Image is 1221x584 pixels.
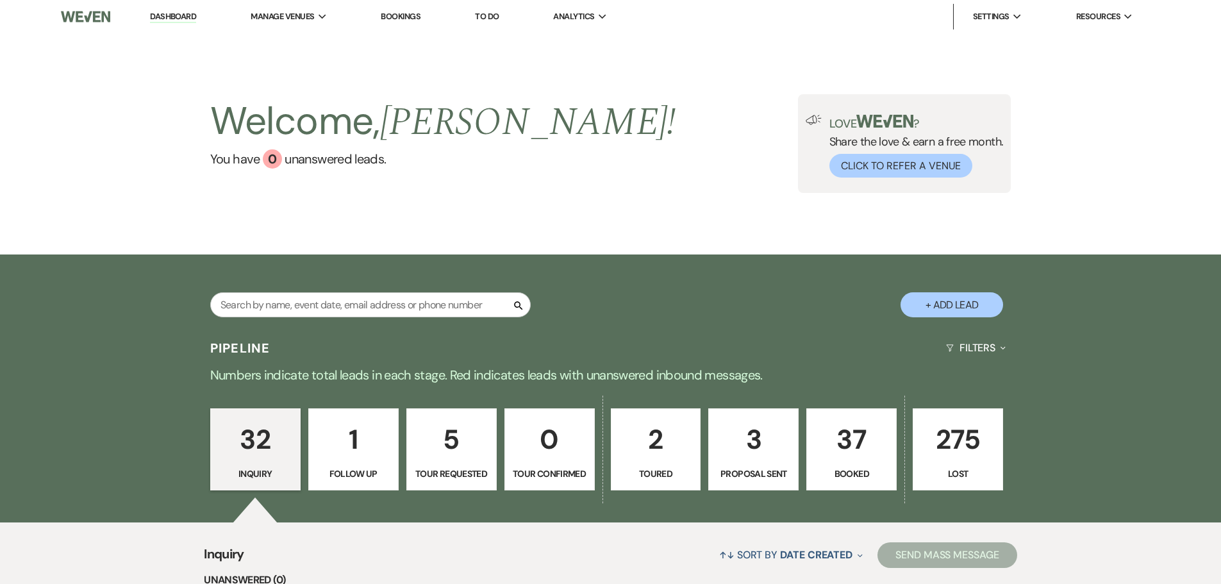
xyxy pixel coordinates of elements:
[856,115,913,128] img: weven-logo-green.svg
[806,115,822,125] img: loud-speaker-illustration.svg
[901,292,1003,317] button: + Add Lead
[219,418,292,461] p: 32
[780,548,852,562] span: Date Created
[611,408,701,490] a: 2Toured
[475,11,499,22] a: To Do
[513,467,586,481] p: Tour Confirmed
[150,11,196,23] a: Dashboard
[263,149,282,169] div: 0
[317,467,390,481] p: Follow Up
[921,467,995,481] p: Lost
[61,3,110,30] img: Weven Logo
[553,10,594,23] span: Analytics
[877,542,1017,568] button: Send Mass Message
[973,10,1009,23] span: Settings
[815,467,888,481] p: Booked
[941,331,1011,365] button: Filters
[719,548,735,562] span: ↑↓
[714,538,868,572] button: Sort By Date Created
[210,149,676,169] a: You have 0 unanswered leads.
[204,544,244,572] span: Inquiry
[829,115,1004,129] p: Love ?
[317,418,390,461] p: 1
[829,154,972,178] button: Click to Refer a Venue
[815,418,888,461] p: 37
[504,408,595,490] a: 0Tour Confirmed
[513,418,586,461] p: 0
[210,339,270,357] h3: Pipeline
[406,408,497,490] a: 5Tour Requested
[619,467,693,481] p: Toured
[210,408,301,490] a: 32Inquiry
[308,408,399,490] a: 1Follow Up
[210,292,531,317] input: Search by name, event date, email address or phone number
[822,115,1004,178] div: Share the love & earn a free month.
[210,94,676,149] h2: Welcome,
[415,418,488,461] p: 5
[1076,10,1120,23] span: Resources
[921,418,995,461] p: 275
[717,418,790,461] p: 3
[619,418,693,461] p: 2
[415,467,488,481] p: Tour Requested
[251,10,314,23] span: Manage Venues
[380,93,676,152] span: [PERSON_NAME] !
[219,467,292,481] p: Inquiry
[381,11,420,22] a: Bookings
[717,467,790,481] p: Proposal Sent
[806,408,897,490] a: 37Booked
[149,365,1072,385] p: Numbers indicate total leads in each stage. Red indicates leads with unanswered inbound messages.
[708,408,799,490] a: 3Proposal Sent
[913,408,1003,490] a: 275Lost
